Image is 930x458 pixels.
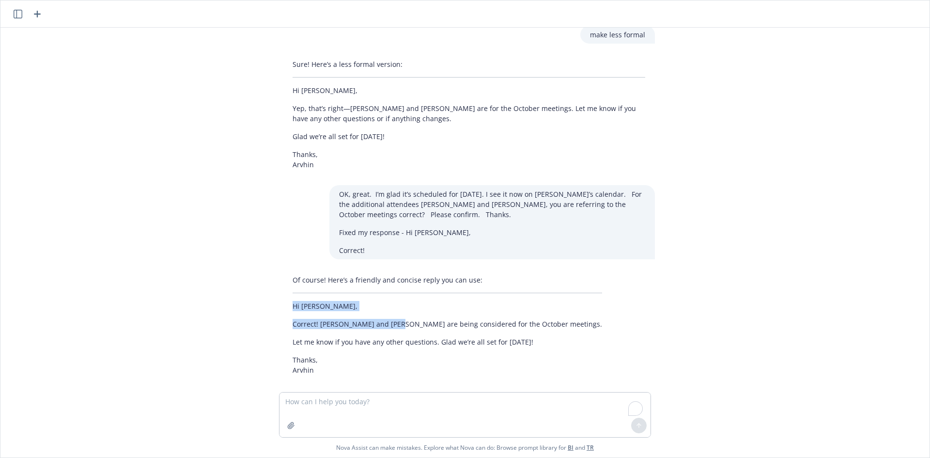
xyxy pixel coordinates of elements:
p: Thanks, Arvhin [293,149,645,170]
a: TR [587,443,594,452]
p: Thanks, Arvhin [293,355,602,375]
p: Fixed my response - Hi [PERSON_NAME], [339,227,645,237]
textarea: To enrich screen reader interactions, please activate Accessibility in Grammarly extension settings [279,393,651,437]
p: Yep, that’s right—[PERSON_NAME] and [PERSON_NAME] are for the October meetings. Let me know if yo... [293,103,645,124]
span: Nova Assist can make mistakes. Explore what Nova can do: Browse prompt library for and [336,438,594,458]
p: Sure! Here’s a less formal version: [293,59,645,69]
p: Of course! Here’s a friendly and concise reply you can use: [293,275,602,285]
p: OK, great. I’m glad it’s scheduled for [DATE]. I see it now on [PERSON_NAME]’s calendar. For the ... [339,189,645,220]
a: BI [568,443,573,452]
p: Glad we’re all set for [DATE]! [293,131,645,142]
p: Correct! [339,245,645,255]
p: Hi [PERSON_NAME], [293,301,602,311]
p: Let me know if you have any other questions. Glad we’re all set for [DATE]! [293,337,602,347]
p: Correct! [PERSON_NAME] and [PERSON_NAME] are being considered for the October meetings. [293,319,602,329]
p: Hi [PERSON_NAME], [293,85,645,95]
p: make less formal [590,30,645,40]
